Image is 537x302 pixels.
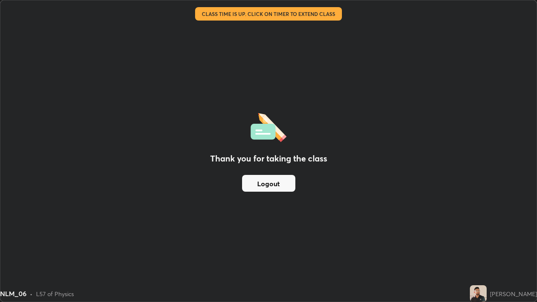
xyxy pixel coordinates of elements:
img: offlineFeedback.1438e8b3.svg [250,110,287,142]
h2: Thank you for taking the class [210,152,327,165]
div: L57 of Physics [36,289,74,298]
div: [PERSON_NAME] [490,289,537,298]
button: Logout [242,175,295,192]
img: 5053460a6f39493ea28443445799e426.jpg [470,285,487,302]
div: • [30,289,33,298]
